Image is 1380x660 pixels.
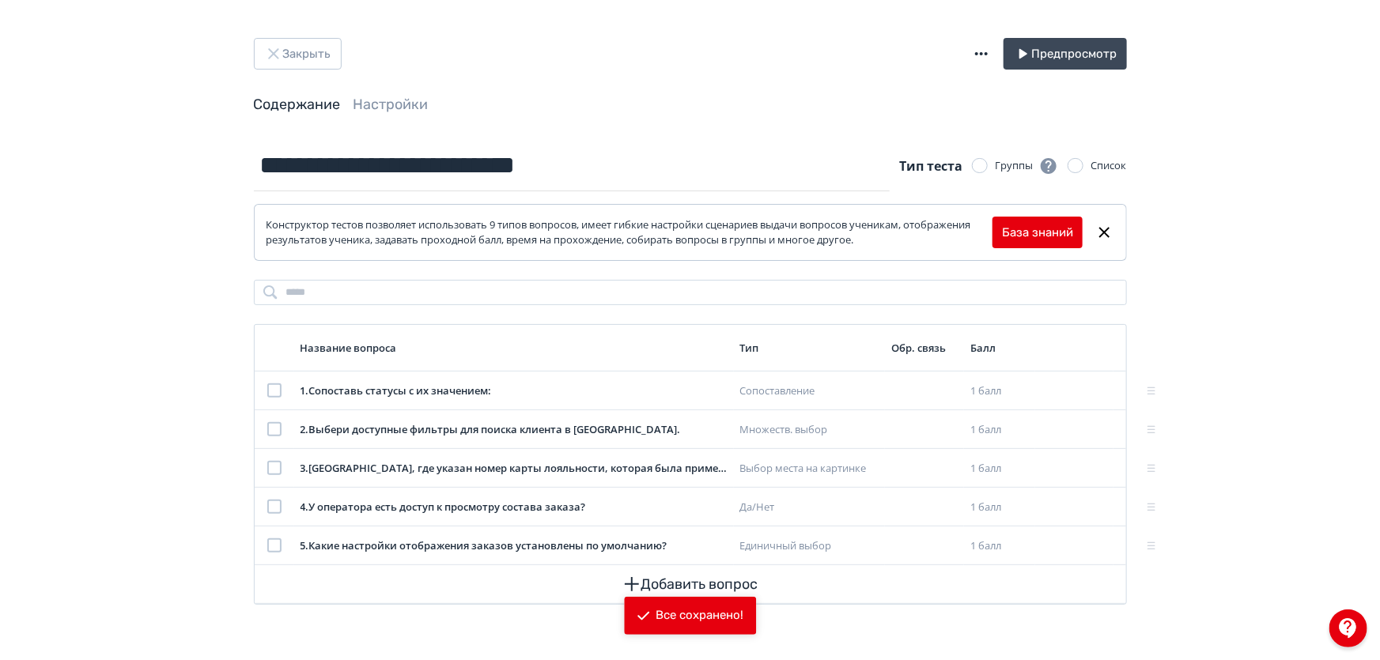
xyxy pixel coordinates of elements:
[254,38,342,70] button: Закрыть
[301,383,728,399] div: 1 . Сопоставь статусы с их значением:
[301,341,728,355] div: Название вопроса
[1091,158,1127,174] div: Список
[970,538,1029,554] div: 1 балл
[301,500,728,515] div: 4 . У оператора есть доступ к просмотру состава заказа?
[995,157,1058,175] div: Группы
[970,341,1029,355] div: Балл
[891,341,958,355] div: Обр. связь
[301,538,728,554] div: 5 . Какие настройки отображения заказов установлены по умолчанию?
[301,461,728,477] div: 3 . [GEOGRAPHIC_DATA], где указан номер карты лояльности, которая была применена при заказе.
[1004,38,1127,70] button: Предпросмотр
[970,500,1029,515] div: 1 балл
[740,500,879,515] div: Да/Нет
[1002,224,1073,242] a: База знаний
[740,383,879,399] div: Сопоставление
[740,422,879,438] div: Множеств. выбор
[254,96,341,113] a: Содержание
[970,461,1029,477] div: 1 балл
[740,538,879,554] div: Единичный выбор
[899,157,962,175] span: Тип теста
[740,341,879,355] div: Тип
[970,422,1029,438] div: 1 балл
[301,422,728,438] div: 2 . Выбери доступные фильтры для поиска клиента в [GEOGRAPHIC_DATA].
[267,565,1113,603] button: Добавить вопрос
[992,217,1083,248] button: База знаний
[970,383,1029,399] div: 1 балл
[740,461,879,477] div: Выбор места на картинке
[267,217,993,248] div: Конструктор тестов позволяет использовать 9 типов вопросов, имеет гибкие настройки сценариев выда...
[656,608,743,624] div: Все сохранено!
[354,96,429,113] a: Настройки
